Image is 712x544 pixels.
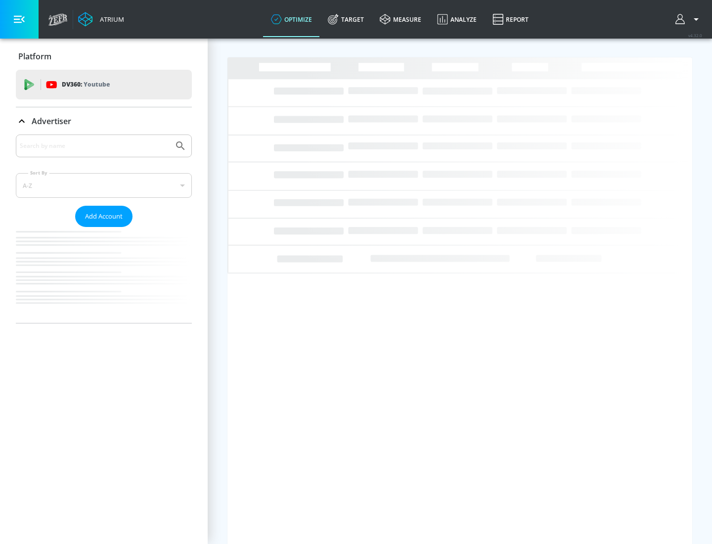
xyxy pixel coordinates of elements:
[16,173,192,198] div: A-Z
[16,227,192,323] nav: list of Advertiser
[429,1,485,37] a: Analyze
[75,206,133,227] button: Add Account
[84,79,110,90] p: Youtube
[485,1,536,37] a: Report
[62,79,110,90] p: DV360:
[16,107,192,135] div: Advertiser
[263,1,320,37] a: optimize
[320,1,372,37] a: Target
[16,70,192,99] div: DV360: Youtube
[96,15,124,24] div: Atrium
[85,211,123,222] span: Add Account
[28,170,49,176] label: Sort By
[32,116,71,127] p: Advertiser
[688,33,702,38] span: v 4.32.0
[18,51,51,62] p: Platform
[78,12,124,27] a: Atrium
[16,135,192,323] div: Advertiser
[20,139,170,152] input: Search by name
[372,1,429,37] a: measure
[16,43,192,70] div: Platform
